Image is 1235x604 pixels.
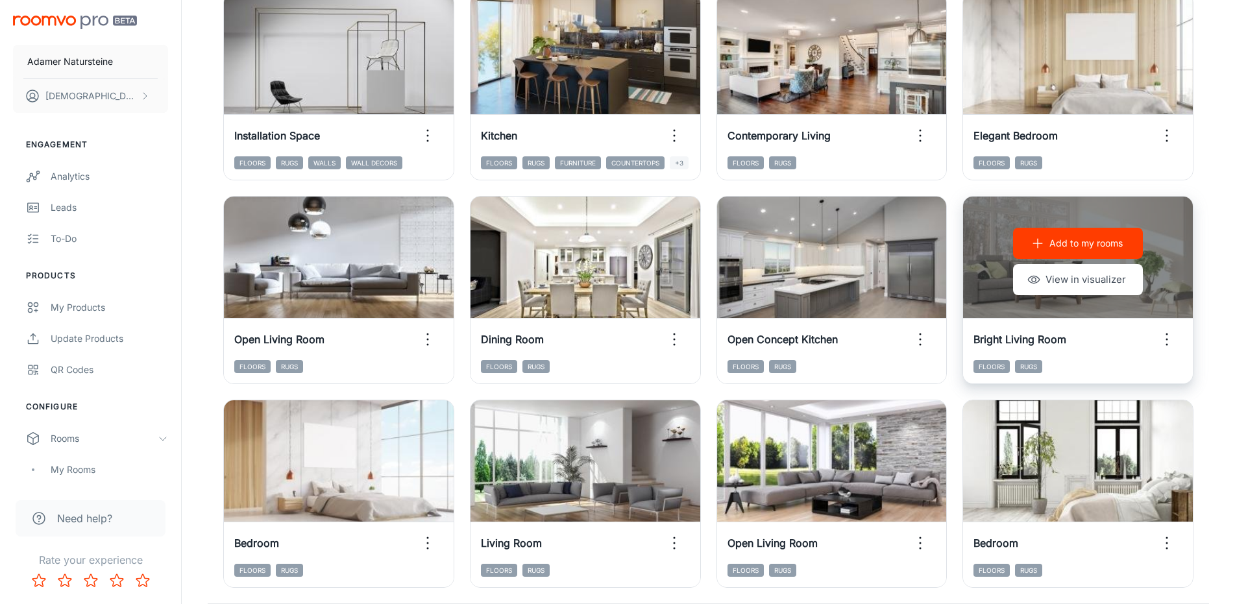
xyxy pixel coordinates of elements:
div: My Products [51,300,168,315]
span: Rugs [1015,564,1042,577]
button: Rate 2 star [52,568,78,594]
button: View in visualizer [1013,264,1143,295]
span: Floors [234,360,271,373]
div: To-do [51,232,168,246]
h6: Bedroom [973,535,1018,551]
span: Rugs [1015,360,1042,373]
button: Adamer Natursteine [13,45,168,79]
span: Floors [234,156,271,169]
span: Rugs [1015,156,1042,169]
button: [DEMOGRAPHIC_DATA] Zor [13,79,168,113]
h6: Dining Room [481,332,544,347]
h6: Open Living Room [234,332,324,347]
span: Rugs [769,156,796,169]
span: Rugs [276,564,303,577]
h6: Installation Space [234,128,320,143]
span: Floors [481,360,517,373]
span: Rugs [769,360,796,373]
h6: Bright Living Room [973,332,1066,347]
button: Add to my rooms [1013,228,1143,259]
button: Rate 5 star [130,568,156,594]
div: Analytics [51,169,168,184]
h6: Kitchen [481,128,517,143]
span: Floors [481,564,517,577]
div: Leads [51,200,168,215]
button: Rate 1 star [26,568,52,594]
span: Floors [728,156,764,169]
button: Rate 4 star [104,568,130,594]
span: Floors [728,360,764,373]
h6: Bedroom [234,535,279,551]
span: Floors [973,156,1010,169]
span: +3 [670,156,689,169]
h6: Open Concept Kitchen [728,332,838,347]
p: Add to my rooms [1049,236,1123,250]
button: Rate 3 star [78,568,104,594]
span: Wall Decors [346,156,402,169]
span: Rugs [276,156,303,169]
span: Rugs [276,360,303,373]
span: Floors [973,360,1010,373]
p: [DEMOGRAPHIC_DATA] Zor [45,89,137,103]
div: Update Products [51,332,168,346]
span: Walls [308,156,341,169]
span: Floors [728,564,764,577]
span: Floors [234,564,271,577]
p: Rate your experience [10,552,171,568]
span: Furniture [555,156,601,169]
span: Countertops [606,156,665,169]
span: Rugs [522,564,550,577]
h6: Contemporary Living [728,128,831,143]
div: QR Codes [51,363,168,377]
img: Roomvo PRO Beta [13,16,137,29]
span: Rugs [769,564,796,577]
span: Need help? [57,511,112,526]
p: Adamer Natursteine [27,54,113,69]
span: Floors [481,156,517,169]
div: My Rooms [51,463,168,477]
h6: Open Living Room [728,535,818,551]
div: Rooms [51,431,158,446]
h6: Elegant Bedroom [973,128,1058,143]
span: Floors [973,564,1010,577]
h6: Living Room [481,535,542,551]
span: Rugs [522,360,550,373]
span: Rugs [522,156,550,169]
